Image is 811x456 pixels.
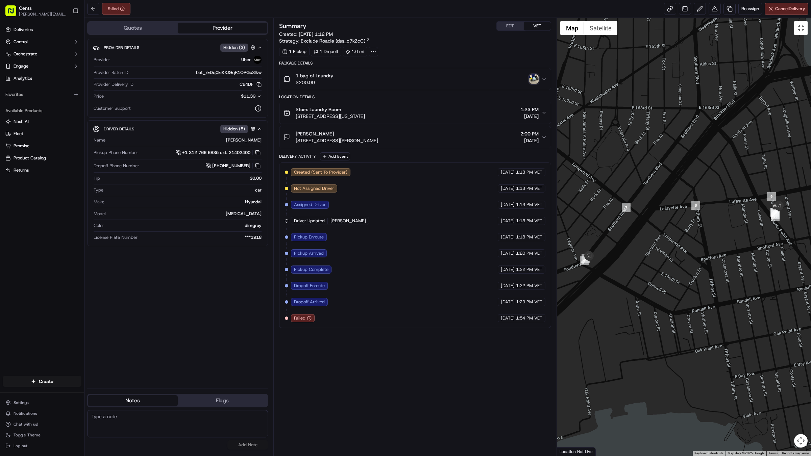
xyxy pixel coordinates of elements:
span: 1:23 PM [520,106,539,113]
img: 1736555255976-a54dd68f-1ca7-489b-9aae-adbdc363a1c4 [14,123,19,129]
button: Hidden (3) [220,43,257,52]
span: 1:13 PM VET [516,234,542,240]
div: Package Details [279,60,551,66]
span: Nash AI [14,119,29,125]
a: Returns [5,167,79,173]
span: Knowledge Base [14,151,52,158]
div: 1 Dropoff [311,47,341,56]
span: [DATE] [501,234,515,240]
button: Settings [3,398,81,407]
button: Returns [3,165,81,176]
span: $11.39 [241,93,255,99]
button: Hidden (5) [220,125,257,133]
div: Past conversations [7,88,45,93]
button: $11.39 [202,93,262,99]
img: Masood Aslam [7,98,18,109]
span: [DATE] [501,185,515,192]
span: [DATE] [501,315,515,321]
button: Control [3,36,81,47]
span: Pylon [67,168,82,173]
div: 9 [767,192,776,201]
span: Provider Batch ID [94,70,128,76]
span: Notifications [14,411,37,416]
div: Delivery Activity [279,154,316,159]
span: [DATE] [60,105,74,110]
a: 📗Knowledge Base [4,148,54,160]
button: Start new chat [115,67,123,75]
span: [DATE] [501,202,515,208]
span: 1:13 PM VET [516,202,542,208]
span: Log out [14,443,27,449]
a: Fleet [5,131,79,137]
button: EDT [497,22,524,30]
button: [PHONE_NUMBER] [205,162,262,170]
div: 📗 [7,152,12,157]
span: Promise [14,143,29,149]
button: Flags [178,395,268,406]
span: License Plate Number [94,234,138,240]
span: 1:13 PM VET [516,218,542,224]
span: Engage [14,63,28,69]
span: [PERSON_NAME] [21,105,55,110]
span: Settings [14,400,29,405]
span: Control [14,39,28,45]
button: [PERSON_NAME][EMAIL_ADDRESS][DOMAIN_NAME] [19,11,67,17]
div: [PERSON_NAME] [108,137,262,143]
span: Pickup Arrived [294,250,324,256]
span: Driver Details [104,126,134,132]
img: 9188753566659_6852d8bf1fb38e338040_72.png [14,65,26,77]
span: [DATE] [501,299,515,305]
button: Notifications [3,409,81,418]
span: Hidden ( 5 ) [223,126,245,132]
span: [PERSON_NAME] [330,218,366,224]
span: 1:54 PM VET [516,315,542,321]
span: Assigned Driver [294,202,326,208]
img: 1736555255976-a54dd68f-1ca7-489b-9aae-adbdc363a1c4 [7,65,19,77]
span: 1:29 PM VET [516,299,542,305]
input: Got a question? Start typing here... [18,44,122,51]
span: • [56,123,58,128]
div: 5 [582,254,590,263]
span: [STREET_ADDRESS][PERSON_NAME] [296,137,378,144]
span: [DATE] [501,169,515,175]
span: [PHONE_NUMBER] [212,163,250,169]
button: Create [3,376,81,387]
h3: Summary [279,23,306,29]
button: Cents [19,5,32,11]
div: 1.0 mi [343,47,367,56]
a: Terms (opens in new tab) [768,451,778,455]
div: Strategy: [279,37,370,44]
span: +1 312 766 6835 ext. 21402400 [182,150,250,156]
span: Pickup Enroute [294,234,324,240]
span: [DATE] [501,267,515,273]
span: Exclude Roadie (dss_c7kZcC) [301,37,365,44]
span: $200.00 [296,79,333,86]
a: Open this area in Google Maps (opens a new window) [559,447,581,456]
span: Make [94,199,104,205]
span: Pickup Phone Number [94,150,138,156]
button: Log out [3,441,81,451]
span: Create [39,378,53,385]
span: Map data ©2025 Google [728,451,764,455]
span: 1:22 PM VET [516,267,542,273]
div: We're available if you need us! [30,71,93,77]
p: Welcome 👋 [7,27,123,38]
span: Price [94,93,104,99]
span: [STREET_ADDRESS][US_STATE] [296,113,365,120]
button: Quotes [88,23,178,33]
a: Nash AI [5,119,79,125]
button: Fleet [3,128,81,139]
span: Returns [14,167,29,173]
span: Orchestrate [14,51,37,57]
span: 1 bag of Laundry [296,72,333,79]
div: Available Products [3,105,81,116]
span: [DATE] [501,283,515,289]
span: API Documentation [64,151,108,158]
button: Product Catalog [3,153,81,163]
div: Favorites [3,89,81,100]
span: Pickup Complete [294,267,328,273]
span: [DATE] [501,218,515,224]
a: Powered byPylon [48,167,82,173]
button: Promise [3,141,81,151]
